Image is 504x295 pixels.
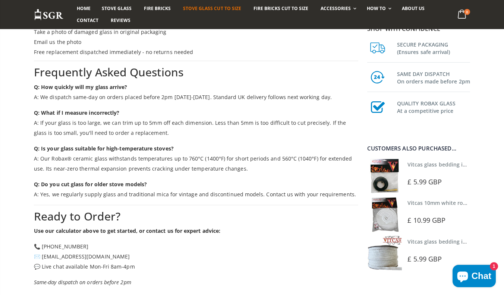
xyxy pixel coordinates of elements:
[34,279,131,286] em: Same-day dispatch on orders before 2pm
[183,5,241,12] span: Stove Glass Cut To Size
[321,5,351,12] span: Accessories
[367,146,470,151] div: Customers also purchased...
[34,9,64,21] img: Stove Glass Replacement
[34,82,358,102] p: A: We dispatch same-day on orders placed before 2pm [DATE]-[DATE]. Standard UK delivery follows n...
[407,216,445,225] span: £ 10.99 GBP
[397,98,470,115] h3: QUALITY ROBAX GLASS At a competitive price
[144,5,171,12] span: Fire Bricks
[34,227,220,234] strong: Use our calculator above to get started, or contact us for expert advice:
[34,109,119,116] strong: Q: What if I measure incorrectly?
[111,17,130,23] span: Reviews
[105,15,136,26] a: Reviews
[34,143,358,174] p: A: Our Robax® ceramic glass withstands temperatures up to 760°C (1400°F) for short periods and 56...
[361,3,395,15] a: How To
[407,254,442,263] span: £ 5.99 GBP
[96,3,137,15] a: Stove Glass
[455,7,470,22] a: 0
[407,177,442,186] span: £ 5.99 GBP
[77,17,98,23] span: Contact
[71,3,96,15] a: Home
[397,69,470,85] h3: SAME DAY DISPATCH On orders made before 2pm
[138,3,176,15] a: Fire Bricks
[34,145,174,152] strong: Q: Is your glass suitable for high-temperature stoves?
[464,9,470,15] span: 0
[34,241,358,272] p: 📞 [PHONE_NUMBER] ✉️ [EMAIL_ADDRESS][DOMAIN_NAME] 💬 Live chat available Mon-Fri 8am-4pm
[34,47,358,57] li: Free replacement dispatched immediately - no returns needed
[34,108,358,138] p: A: If your glass is too large, we can trim up to 5mm off each dimension. Less than 5mm is too dif...
[34,83,127,91] strong: Q: How quickly will my glass arrive?
[248,3,314,15] a: Fire Bricks Cut To Size
[367,5,386,12] span: How To
[367,159,402,193] img: Vitcas stove glass bedding in tape
[367,197,402,232] img: Vitcas white rope, glue and gloves kit 10mm
[402,5,425,12] span: About us
[315,3,360,15] a: Accessories
[177,3,246,15] a: Stove Glass Cut To Size
[397,39,470,56] h3: SECURE PACKAGING (Ensures safe arrival)
[34,181,147,188] strong: Q: Do you cut glass for older stove models?
[253,5,308,12] span: Fire Bricks Cut To Size
[396,3,430,15] a: About us
[34,65,358,80] h2: Frequently Asked Questions
[34,209,358,224] h2: Ready to Order?
[71,15,104,26] a: Contact
[450,265,498,289] inbox-online-store-chat: Shopify online store chat
[34,27,358,37] li: Take a photo of damaged glass in original packaging
[77,5,91,12] span: Home
[367,236,402,270] img: Vitcas stove glass bedding in tape
[34,179,358,199] p: A: Yes, we regularly supply glass and traditional mica for vintage and discontinued models. Conta...
[34,37,358,47] li: Email us the photo
[102,5,132,12] span: Stove Glass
